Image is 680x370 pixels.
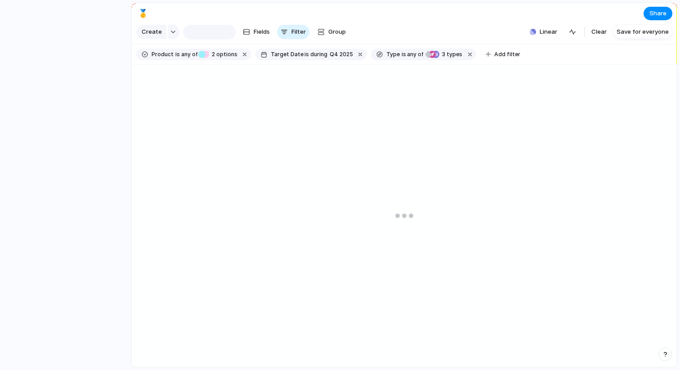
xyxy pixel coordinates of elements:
span: options [209,50,237,58]
span: Clear [591,27,607,36]
span: any of [180,50,197,58]
button: Share [644,7,672,20]
span: is [402,50,406,58]
span: Filter [291,27,306,36]
span: Share [649,9,667,18]
button: 2 options [198,49,239,59]
button: Linear [526,25,561,39]
span: any of [406,50,424,58]
span: Product [152,50,174,58]
span: Linear [540,27,557,36]
span: 2 [209,51,216,58]
button: Create [136,25,166,39]
button: Q4 2025 [328,49,355,59]
span: Group [328,27,346,36]
span: Fields [254,27,270,36]
span: is [175,50,180,58]
button: Group [313,25,350,39]
span: Save for everyone [617,27,669,36]
span: Type [386,50,400,58]
button: isduring [304,49,329,59]
span: during [309,50,327,58]
button: isany of [174,49,199,59]
span: 3 [439,51,447,58]
div: 🥇 [138,7,148,19]
button: 3 types [424,49,464,59]
span: Q4 2025 [330,50,353,58]
button: isany of [400,49,425,59]
button: 🥇 [136,6,150,21]
span: Create [142,27,162,36]
span: types [439,50,462,58]
button: Filter [277,25,309,39]
span: Target Date [271,50,304,58]
span: Add filter [494,50,520,58]
button: Add filter [480,48,526,61]
span: is [304,50,309,58]
button: Fields [239,25,273,39]
button: Clear [588,25,610,39]
button: Save for everyone [613,25,672,39]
